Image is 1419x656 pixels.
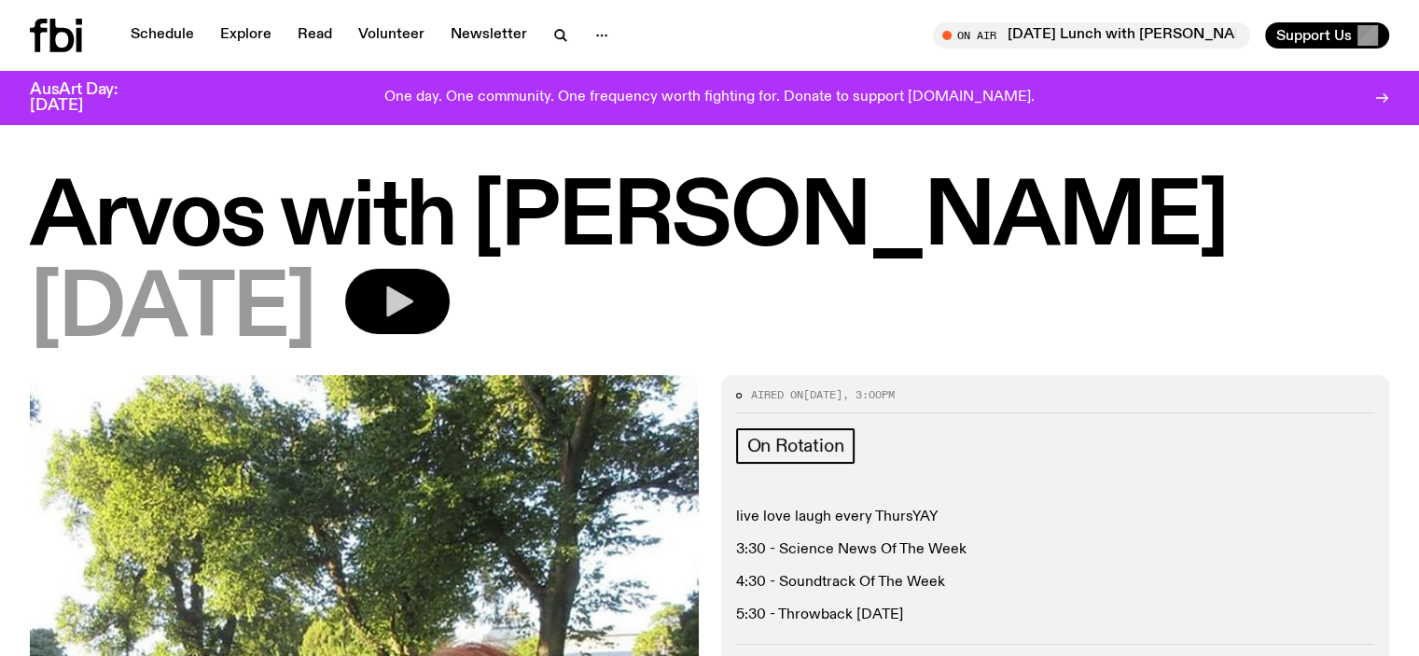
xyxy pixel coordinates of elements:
span: [DATE] [30,269,315,353]
p: live love laugh every ThursYAY [736,509,1375,526]
p: 4:30 - Soundtrack Of The Week [736,574,1375,592]
span: Aired on [751,387,803,402]
p: One day. One community. One frequency worth fighting for. Donate to support [DOMAIN_NAME]. [384,90,1035,106]
button: On Air[DATE] Lunch with [PERSON_NAME] [933,22,1250,49]
a: On Rotation [736,428,856,464]
span: , 3:00pm [842,387,895,402]
h1: Arvos with [PERSON_NAME] [30,177,1389,261]
a: Read [286,22,343,49]
h3: AusArt Day: [DATE] [30,82,149,114]
a: Volunteer [347,22,436,49]
p: 5:30 - Throwback [DATE] [736,607,1375,624]
a: Schedule [119,22,205,49]
span: [DATE] [803,387,842,402]
a: Explore [209,22,283,49]
span: On Rotation [747,436,844,456]
span: Support Us [1276,27,1352,44]
button: Support Us [1265,22,1389,49]
p: 3:30 - Science News Of The Week [736,541,1375,559]
a: Newsletter [439,22,538,49]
